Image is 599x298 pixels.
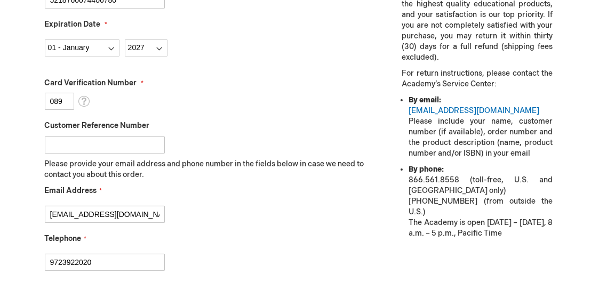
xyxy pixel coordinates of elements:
[45,186,97,195] span: Email Address
[409,95,441,104] strong: By email:
[45,93,74,110] input: Card Verification Number
[45,78,137,87] span: Card Verification Number
[45,121,150,130] span: Customer Reference Number
[409,165,444,174] strong: By phone:
[409,164,553,239] li: 866.561.8558 (toll-free, U.S. and [GEOGRAPHIC_DATA] only) [PHONE_NUMBER] (from outside the U.S.) ...
[45,20,101,29] span: Expiration Date
[45,234,82,243] span: Telephone
[409,95,553,159] li: Please include your name, customer number (if available), order number and the product descriptio...
[45,159,373,180] p: Please provide your email address and phone number in the fields below in case we need to contact...
[409,106,539,115] a: [EMAIL_ADDRESS][DOMAIN_NAME]
[402,68,553,90] p: For return instructions, please contact the Academy’s Service Center:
